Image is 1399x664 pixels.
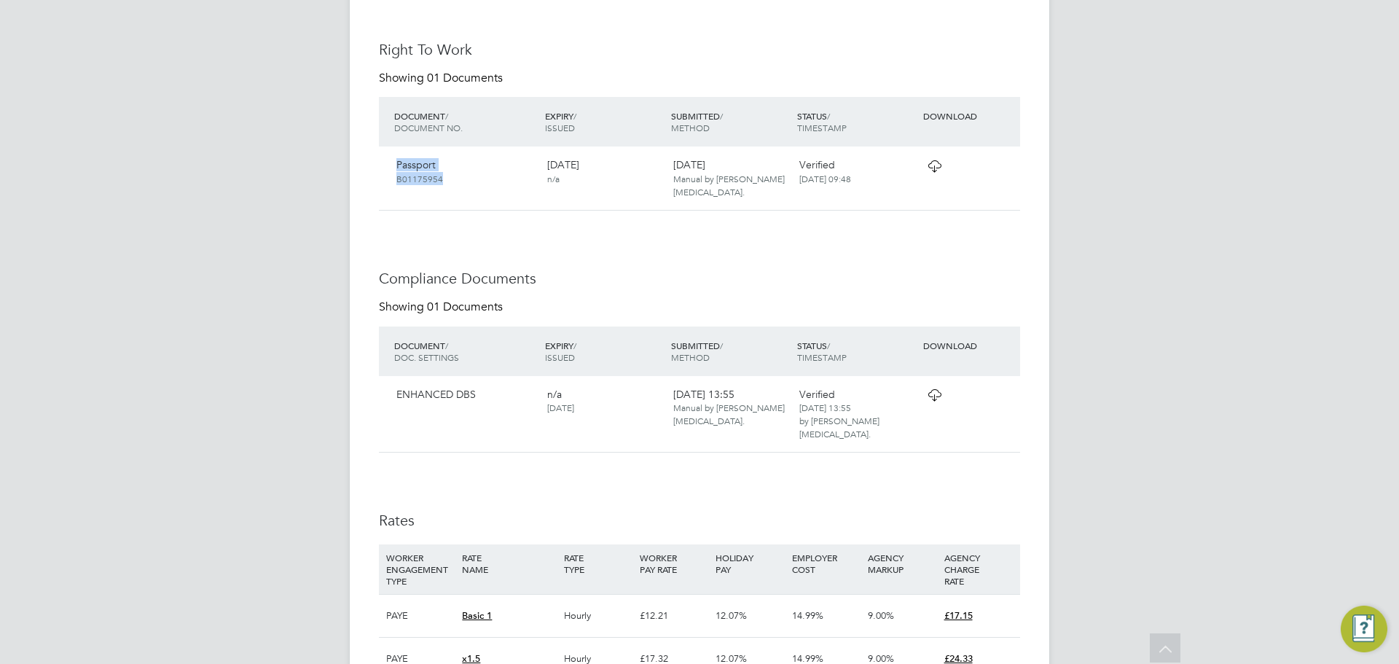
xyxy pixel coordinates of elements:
span: 01 Documents [427,71,503,85]
div: WORKER ENGAGEMENT TYPE [383,544,458,594]
span: £17.15 [944,609,973,622]
div: EXPIRY [541,103,667,141]
span: TIMESTAMP [797,122,847,133]
div: STATUS [793,103,920,141]
span: Manual by [PERSON_NAME][MEDICAL_DATA]. [673,402,785,426]
span: / [445,110,448,122]
span: TIMESTAMP [797,351,847,363]
div: AGENCY CHARGE RATE [941,544,1016,594]
button: Engage Resource Center [1341,606,1387,652]
span: n/a [547,173,560,184]
h3: Right To Work [379,40,1020,59]
span: Basic 1 [462,609,492,622]
div: RATE TYPE [560,544,636,582]
span: METHOD [671,351,710,363]
span: [DATE] 13:55 by [PERSON_NAME][MEDICAL_DATA]. [799,402,879,440]
div: DOCUMENT [391,332,541,370]
div: Showing [379,300,506,315]
span: ENHANCED DBS [396,388,476,401]
span: METHOD [671,122,710,133]
div: Hourly [560,595,636,637]
span: 9.00% [868,609,894,622]
div: DOCUMENT [391,103,541,141]
div: EMPLOYER COST [788,544,864,582]
span: B01175954 [396,173,443,184]
div: RATE NAME [458,544,560,582]
div: EXPIRY [541,332,667,370]
span: ISSUED [545,122,575,133]
span: / [827,110,830,122]
div: HOLIDAY PAY [712,544,788,582]
span: 01 Documents [427,300,503,314]
div: STATUS [793,332,920,370]
span: [DATE] 13:55 [673,388,785,427]
div: DOWNLOAD [920,103,1020,129]
span: Verified [799,158,835,171]
span: DOC. SETTINGS [394,351,459,363]
div: SUBMITTED [667,103,793,141]
span: 14.99% [792,609,823,622]
div: WORKER PAY RATE [636,544,712,582]
h3: Rates [379,511,1020,530]
div: PAYE [383,595,458,637]
span: / [720,340,723,351]
span: / [445,340,448,351]
span: 12.07% [716,609,747,622]
div: Passport [391,152,541,190]
span: Manual by [PERSON_NAME][MEDICAL_DATA]. [673,173,785,198]
span: / [827,340,830,351]
span: [DATE] 09:48 [799,173,851,184]
div: [DATE] [667,152,793,204]
div: AGENCY MARKUP [864,544,940,582]
div: Showing [379,71,506,86]
span: DOCUMENT NO. [394,122,463,133]
div: SUBMITTED [667,332,793,370]
span: ISSUED [545,351,575,363]
span: / [720,110,723,122]
div: [DATE] [541,152,667,190]
span: / [573,340,576,351]
span: [DATE] [547,402,574,413]
span: n/a [547,388,562,401]
span: Verified [799,388,835,401]
h3: Compliance Documents [379,269,1020,288]
div: £12.21 [636,595,712,637]
span: / [573,110,576,122]
div: DOWNLOAD [920,332,1020,359]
